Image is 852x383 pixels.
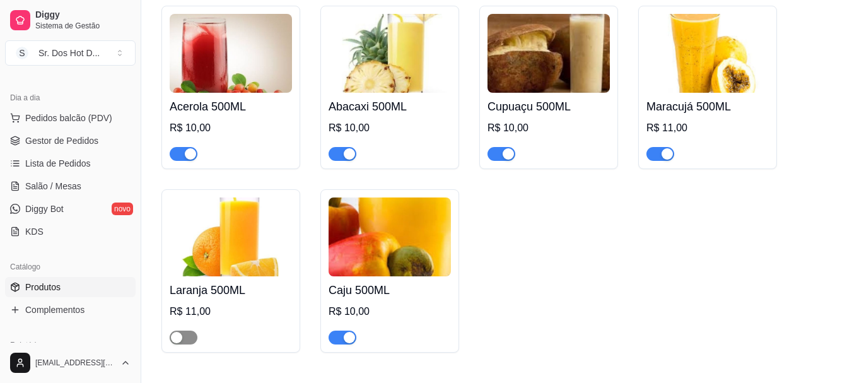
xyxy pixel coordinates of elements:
[170,98,292,115] h4: Acerola 500ML
[5,88,136,108] div: Dia a dia
[5,176,136,196] a: Salão / Mesas
[25,303,85,316] span: Complementos
[5,131,136,151] a: Gestor de Pedidos
[170,281,292,299] h4: Laranja 500ML
[5,40,136,66] button: Select a team
[25,157,91,170] span: Lista de Pedidos
[5,221,136,242] a: KDS
[170,197,292,276] img: product-image
[329,304,451,319] div: R$ 10,00
[329,98,451,115] h4: Abacaxi 500ML
[170,14,292,93] img: product-image
[487,98,610,115] h4: Cupuaçu 500ML
[646,121,769,136] div: R$ 11,00
[25,203,64,215] span: Diggy Bot
[5,300,136,320] a: Complementos
[16,47,28,59] span: S
[170,304,292,319] div: R$ 11,00
[5,153,136,174] a: Lista de Pedidos
[487,14,610,93] img: product-image
[25,112,112,124] span: Pedidos balcão (PDV)
[35,21,131,31] span: Sistema de Gestão
[5,5,136,35] a: DiggySistema de Gestão
[25,225,44,238] span: KDS
[329,197,451,276] img: product-image
[5,199,136,219] a: Diggy Botnovo
[329,281,451,299] h4: Caju 500ML
[35,9,131,21] span: Diggy
[5,257,136,277] div: Catálogo
[35,358,115,368] span: [EMAIL_ADDRESS][DOMAIN_NAME]
[5,277,136,297] a: Produtos
[487,121,610,136] div: R$ 10,00
[25,180,81,192] span: Salão / Mesas
[5,108,136,128] button: Pedidos balcão (PDV)
[5,348,136,378] button: [EMAIL_ADDRESS][DOMAIN_NAME]
[25,281,61,293] span: Produtos
[38,47,100,59] div: Sr. Dos Hot D ...
[170,121,292,136] div: R$ 10,00
[10,340,44,350] span: Relatórios
[646,14,769,93] img: product-image
[25,134,98,147] span: Gestor de Pedidos
[329,14,451,93] img: product-image
[329,121,451,136] div: R$ 10,00
[646,98,769,115] h4: Maracujá 500ML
